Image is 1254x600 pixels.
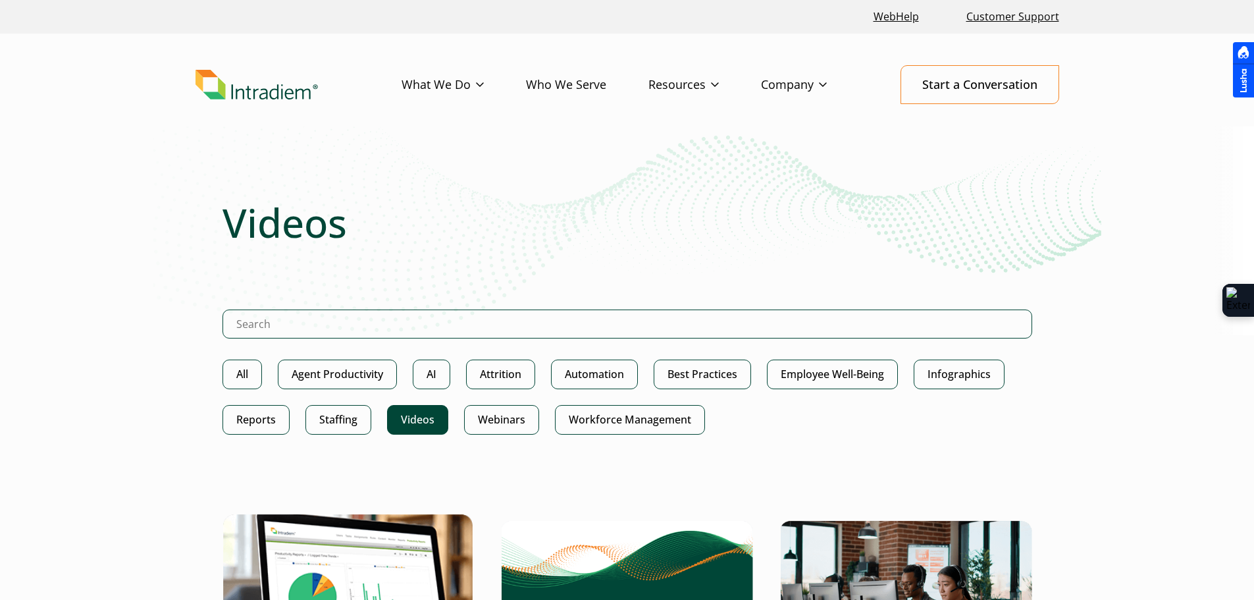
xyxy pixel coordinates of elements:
a: Start a Conversation [901,65,1059,104]
a: Who We Serve [526,66,648,104]
a: Attrition [466,360,535,389]
a: AI [413,360,450,389]
a: All [222,360,262,389]
a: What We Do [402,66,526,104]
a: Infographics [914,360,1005,389]
a: Staffing [305,405,371,435]
a: Workforce Management [555,405,705,435]
a: Best Practices [654,360,751,389]
a: Company [761,66,869,104]
a: Customer Support [961,3,1064,31]
form: Search Intradiem [222,310,1032,360]
a: Webinars [464,405,539,435]
a: Link to homepage of Intradiem [196,70,402,100]
img: Intradiem [196,70,318,100]
h1: Videos [222,199,1032,246]
a: Employee Well-Being [767,360,898,389]
a: Link opens in a new window [868,3,924,31]
a: Reports [222,405,290,435]
img: Extension Icon [1226,287,1250,314]
a: Agent Productivity [278,360,397,389]
input: Search [222,310,1032,339]
a: Automation [551,360,638,389]
a: Resources [648,66,761,104]
a: Videos [387,405,448,435]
